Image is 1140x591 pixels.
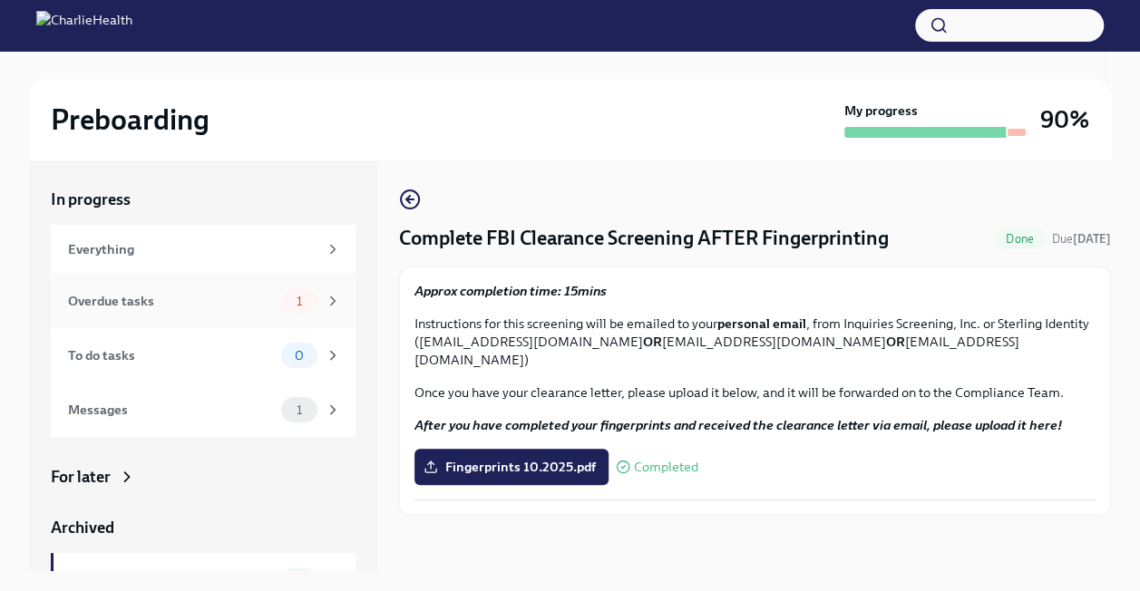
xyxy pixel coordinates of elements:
a: To do tasks0 [51,328,356,383]
a: Everything [51,225,356,274]
div: Everything [68,239,317,259]
a: In progress [51,189,356,210]
p: Once you have your clearance letter, please upload it below, and it will be forwarded on to the C... [414,383,1096,402]
strong: personal email [717,315,806,332]
h4: Complete FBI Clearance Screening AFTER Fingerprinting [399,225,889,252]
span: Done [995,232,1045,246]
span: Completed [634,460,698,474]
span: 0 [284,349,315,363]
span: 1 [286,295,313,308]
h2: Preboarding [51,102,209,138]
strong: OR [886,334,905,350]
strong: OR [643,334,662,350]
a: Overdue tasks1 [51,274,356,328]
p: Instructions for this screening will be emailed to your , from Inquiries Screening, Inc. or Sterl... [414,315,1096,369]
div: Overdue tasks [68,291,274,311]
strong: After you have completed your fingerprints and received the clearance letter via email, please up... [414,417,1062,433]
label: Fingerprints 10.2025.pdf [414,449,609,485]
span: October 3rd, 2025 09:00 [1052,230,1111,247]
h3: 90% [1040,103,1089,136]
span: Fingerprints 10.2025.pdf [427,458,596,476]
a: Messages1 [51,383,356,437]
a: Archived [51,517,356,538]
strong: [DATE] [1073,232,1111,246]
div: Completed tasks [68,570,274,590]
a: For later [51,466,356,488]
strong: Approx completion time: 15mins [414,283,607,299]
div: Messages [68,400,274,420]
img: CharlieHealth [36,11,132,40]
span: 1 [286,403,313,417]
strong: My progress [844,102,918,120]
span: Due [1052,232,1111,246]
div: For later [51,466,111,488]
div: To do tasks [68,345,274,365]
